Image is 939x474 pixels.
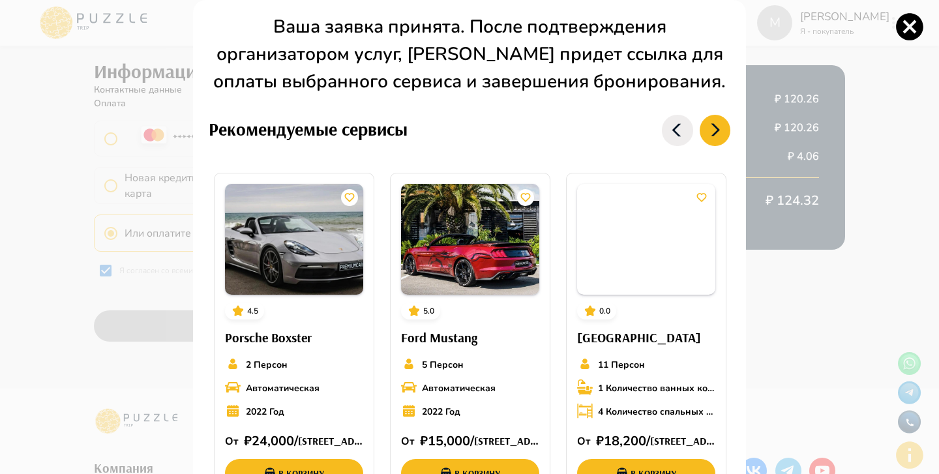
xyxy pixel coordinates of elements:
img: PuzzleTrip [401,184,539,295]
p: / [470,432,474,451]
p: 2 Персон [246,358,288,372]
p: Автоматическая [246,381,320,395]
p: 2022 Год [246,405,284,419]
p: / [646,432,650,451]
p: Ваша заявка принята. После подтверждения организатором услуг, [PERSON_NAME] придет ссылка для опл... [209,13,730,95]
p: ₽ [420,432,428,451]
button: card_icons [341,189,358,206]
h6: Ford Mustang [401,327,539,348]
img: PuzzleTrip [577,184,715,295]
h6: [STREET_ADDRESS] [298,433,363,450]
p: 4 Количество спальных мест [598,405,715,419]
button: card_icons [693,189,710,206]
p: 15,000 [428,432,470,451]
p: ₽ [244,432,252,451]
p: 18,200 [604,432,646,451]
p: От [577,434,596,449]
p: 2022 Год [422,405,460,419]
p: 0.0 [599,305,610,317]
p: / [294,432,298,451]
p: 5.0 [423,305,434,317]
h6: [STREET_ADDRESS] [474,433,539,450]
p: ₽ [596,432,604,451]
p: 4.5 [247,305,258,317]
p: От [225,434,244,449]
button: card_icons [229,302,247,320]
p: 1 Количество ванных комнат [598,381,715,395]
p: 24,000 [252,432,294,451]
h6: [GEOGRAPHIC_DATA] [577,327,715,348]
img: PuzzleTrip [225,184,363,295]
p: 5 Персон [422,358,464,372]
button: card_icons [405,302,423,320]
p: 11 Персон [598,358,645,372]
h6: Рекомендуемые сервисы [209,115,408,144]
p: От [401,434,420,449]
h6: Porsche Boxster [225,327,363,348]
h6: [STREET_ADDRESS] [650,433,715,450]
button: card_icons [581,302,599,320]
p: Автоматическая [422,381,496,395]
button: card_icons [517,189,534,206]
